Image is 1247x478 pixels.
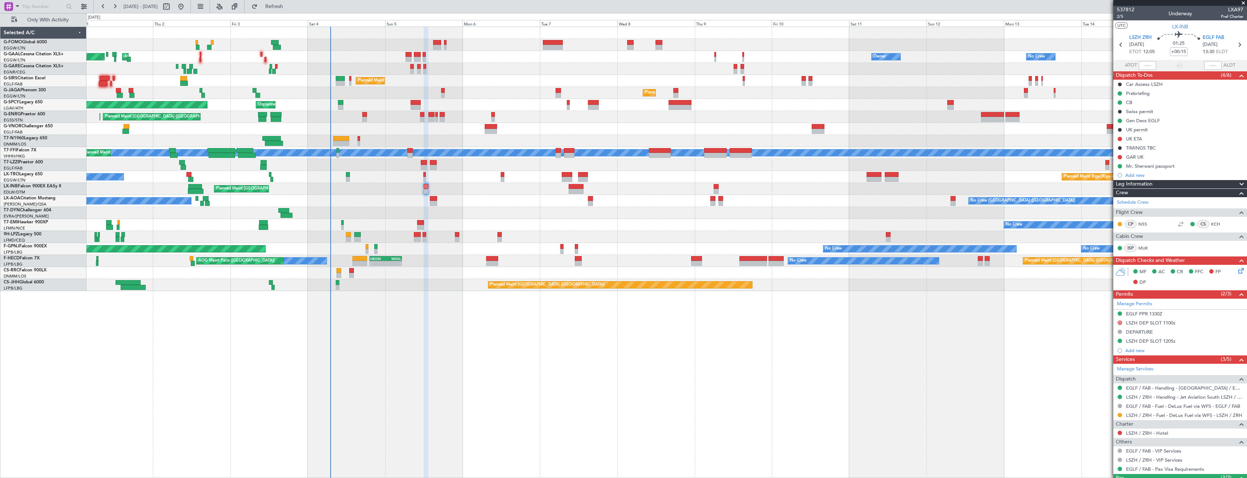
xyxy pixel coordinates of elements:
div: Car Access LSZH [1126,81,1163,87]
a: DNMM/LOS [4,274,26,279]
a: G-SIRSCitation Excel [4,76,45,80]
span: FFC [1195,268,1203,276]
div: EGLF PPR 1330Z [1126,311,1162,317]
div: Swiss permit [1126,108,1153,115]
div: Gen Decs EGLF [1126,117,1160,124]
span: CS-RRC [4,268,19,272]
a: T7-FFIFalcon 7X [4,148,36,152]
a: EVRA/[PERSON_NAME] [4,214,49,219]
a: G-VNORChallenger 650 [4,124,53,128]
span: 13:30 [1203,48,1214,56]
div: Mon 13 [1004,20,1081,27]
div: WSSL [386,256,401,261]
a: G-FOMOGlobal 6000 [4,40,47,44]
span: [DATE] [1129,41,1144,48]
a: T7-N1960Legacy 650 [4,136,47,140]
span: [DATE] - [DATE] [124,3,158,10]
a: EGGW/LTN [4,45,25,51]
a: EGGW/LTN [4,93,25,99]
a: EGLF / FAB - Pax Visa Requirements [1126,466,1204,472]
span: G-JAGA [4,88,20,92]
a: T7-DYNChallenger 604 [4,208,51,212]
a: G-GAALCessna Citation XLS+ [4,52,64,56]
a: F-HECDFalcon 7X [4,256,40,260]
div: Wed 1 [76,20,153,27]
a: Manage Services [1117,366,1153,373]
span: LX-INB [1172,23,1188,31]
span: MF [1139,268,1146,276]
div: Thu 2 [153,20,230,27]
a: LSZH / ZRH - Handling - Jet Aviation South LSZH / ZRH [1126,394,1243,400]
a: [PERSON_NAME]/QSA [4,202,47,207]
span: G-FOMO [4,40,22,44]
a: EGGW/LTN [4,178,25,183]
button: D [1118,320,1122,325]
div: Sun 12 [927,20,1004,27]
a: EGLF / FAB - Handling - [GEOGRAPHIC_DATA] / EGLF / FAB [1126,385,1243,391]
span: 9H-LPZ [4,232,18,236]
div: Mr. Sherwani passport [1126,163,1175,169]
a: EGLF / FAB - Fuel - DeLux Fuel via WFS - EGLF / FAB [1126,403,1240,409]
span: ELDT [1216,48,1228,56]
span: Services [1116,355,1135,364]
div: LSZH DEP SLOT 1205z [1126,338,1175,344]
div: CB [1126,99,1132,105]
a: EGNR/CEG [4,69,25,75]
a: EGLF/FAB [4,166,23,171]
a: 9H-LPZLegacy 500 [4,232,41,236]
span: (3/5) [1221,355,1231,363]
span: (4/6) [1221,71,1231,79]
span: Only With Activity [19,17,77,23]
span: 12:05 [1143,48,1155,56]
div: Owner [873,51,886,62]
div: Planned Maint [GEOGRAPHIC_DATA] ([GEOGRAPHIC_DATA]) [490,279,605,290]
a: F-GPNJFalcon 900EX [4,244,47,248]
span: LX-AOA [4,196,20,200]
a: DNMM/LOS [4,142,26,147]
span: FP [1215,268,1221,276]
div: AOG Maint Paris ([GEOGRAPHIC_DATA]) [198,255,275,266]
div: Unplanned Maint [GEOGRAPHIC_DATA] [258,99,332,110]
span: ETOT [1129,48,1141,56]
div: Underway [1169,10,1192,17]
span: LSZH ZRH [1129,34,1152,41]
span: G-VNOR [4,124,21,128]
span: Refresh [259,4,290,9]
span: T7-N1960 [4,136,24,140]
div: Thu 9 [695,20,772,27]
span: 537812 [1117,6,1134,13]
span: Crew [1116,189,1128,197]
div: LSZH DEP SLOT 1100z [1126,320,1175,326]
a: EGLF / FAB - VIP Services [1126,448,1181,454]
a: T7-LZZIPraetor 600 [4,160,43,164]
a: G-SPCYLegacy 650 [4,100,43,104]
div: GAR UK [1126,154,1143,160]
div: Fri 10 [772,20,849,27]
a: MUK [1138,245,1155,251]
a: LX-TROLegacy 650 [4,172,43,176]
a: LFMN/NCE [4,226,25,231]
a: Schedule Crew [1117,199,1149,206]
span: T7-LZZI [4,160,19,164]
span: G-SIRS [4,76,17,80]
div: Wed 8 [617,20,695,27]
div: CP [1125,220,1137,228]
a: LFPB/LBG [4,262,23,267]
span: Dispatch [1116,375,1136,383]
span: CR [1177,268,1183,276]
span: LX-TRO [4,172,19,176]
span: T7-FFI [4,148,16,152]
a: LFMD/CEQ [4,238,25,243]
span: (2/3) [1221,290,1231,298]
span: F-GPNJ [4,244,19,248]
a: G-JAGAPhenom 300 [4,88,46,92]
a: LX-INBFalcon 900EX EASy II [4,184,61,188]
div: TIMINGS TBC [1126,145,1156,151]
div: [DATE] [88,15,100,21]
div: No Crew [1006,219,1022,230]
div: Planned Maint Riga (Riga Intl) [1064,171,1118,182]
a: EGSS/STN [4,117,23,123]
a: EGLF/FAB [4,81,23,87]
a: LX-AOACitation Mustang [4,196,56,200]
span: 2/5 [1117,13,1134,20]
